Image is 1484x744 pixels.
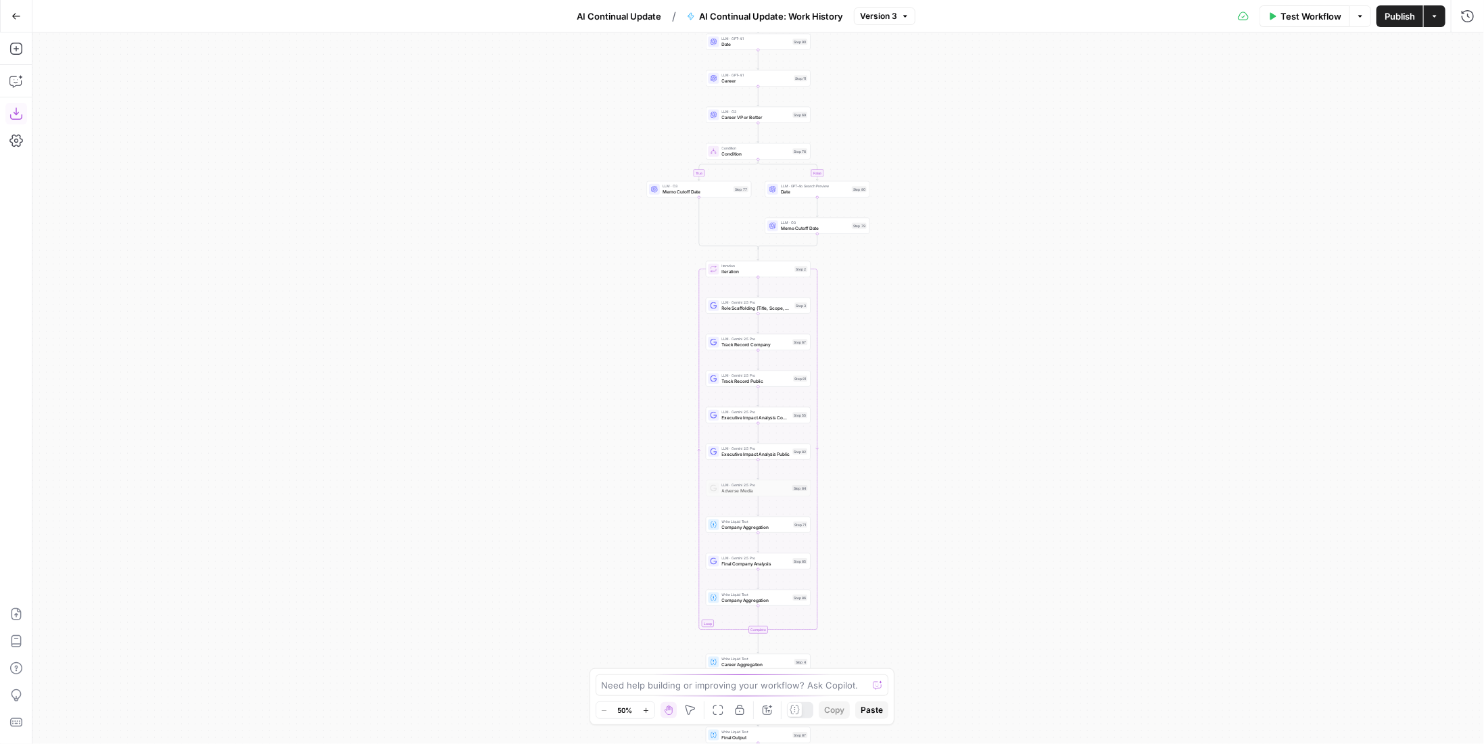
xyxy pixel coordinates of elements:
div: LLM · GPT-4o Search PreviewDateStep 80 [765,181,870,197]
span: Track Record Public [722,377,791,384]
div: LLM · O3Career VP or BetterStep 69 [706,107,811,123]
div: LLM · Gemini 2.5 ProRole Scaffolding (Title, Scope, DatesStep 3 [706,298,811,314]
span: Career VP or Better [722,114,790,120]
button: Test Workflow [1260,5,1349,27]
span: LLM · Gemini 2.5 Pro [722,482,790,488]
g: Edge from step_76 to step_80 [759,159,819,180]
span: Career Aggregation [722,661,792,668]
div: Step 79 [852,223,867,229]
g: Edge from step_55 to step_82 [757,423,759,442]
span: AI Continual Update: Work History [699,9,843,23]
span: Company Aggregation [722,524,791,530]
div: LLM · Gemini 2.5 ProTrack Record PublicStep 81 [706,371,811,387]
div: LLM · Gemini 2.5 ProFinal Company AnalysisStep 85 [706,553,811,569]
g: Edge from step_11 to step_69 [757,86,759,106]
span: Date [781,188,849,195]
button: Version 3 [854,7,915,25]
span: LLM · O3 [722,109,790,114]
g: Edge from step_82 to step_84 [757,459,759,479]
div: Download as JSON [41,106,121,120]
div: Step 85 [793,558,808,564]
g: Edge from step_69 to step_76 [757,122,759,142]
g: Edge from step_2 to step_3 [757,277,759,296]
span: Role Scaffolding (Title, Scope, Dates [722,304,792,311]
div: LLM · Gemini 2.5 ProExecutive Impact Analysis PublicStep 82 [706,444,811,460]
div: Step 71 [794,521,808,528]
div: Step 4 [794,659,808,665]
span: LLM · GPT-4o Search Preview [781,183,849,189]
button: AI Continual Update: Work History [679,5,851,27]
button: Paste [855,701,888,719]
span: Company Aggregation [722,597,790,603]
span: Iteration [722,268,792,275]
div: Complete [706,626,811,634]
div: Step 69 [793,112,808,118]
span: LLM · Gemini 2.5 Pro [722,300,792,305]
div: Write Liquid TextCompany AggregationStep 71 [706,517,811,533]
span: LLM · O3 [663,183,731,189]
div: Write Liquid TextFinal OutputStep 87 [706,727,811,743]
g: Edge from start to step_90 [757,13,759,32]
div: LLM · O3Memo Cutoff DateStep 79 [765,218,870,234]
div: Step 82 [793,448,808,455]
g: Edge from step_85 to step_86 [757,569,759,588]
span: LLM · Gemini 2.5 Pro [722,336,790,342]
div: Step 80 [852,186,867,192]
div: Step 67 [793,339,808,345]
div: LoopIterationIterationStep 2 [706,261,811,277]
div: Step 87 [793,732,808,738]
div: ConditionConditionStep 76 [706,143,811,160]
span: Memo Cutoff Date [663,188,731,195]
span: AI Continual Update [577,9,661,23]
span: Final Output [722,734,790,741]
span: Track Record Company [722,341,790,348]
div: Step 77 [734,186,748,192]
span: LLM · O3 [781,220,849,225]
div: Step 84 [792,485,808,491]
span: Version 3 [860,10,897,22]
div: Step 90 [793,39,808,45]
div: LLM · GPT-4.1DateStep 90 [706,34,811,50]
span: Paste [861,704,883,716]
span: LLM · Gemini 2.5 Pro [722,555,790,561]
span: 50% [618,705,633,716]
span: LLM · Gemini 2.5 Pro [722,446,790,451]
span: Career [722,77,792,84]
span: Adverse Media [722,487,790,494]
button: Publish [1377,5,1423,27]
span: Write Liquid Text [722,519,791,524]
div: Step 55 [793,412,808,418]
span: LLM · GPT-4.1 [722,72,792,78]
span: Write Liquid Text [722,656,792,661]
div: LLM · O3Memo Cutoff DateStep 77 [647,181,752,197]
div: Step 11 [794,75,808,81]
span: Iteration [722,263,792,269]
g: Edge from step_77 to step_76-conditional-end [699,197,759,249]
span: / [672,8,676,24]
span: Copy [824,704,844,716]
div: Step 2 [795,266,808,272]
span: Write Liquid Text [722,592,790,597]
span: LLM · GPT-4.1 [722,36,790,41]
span: Executive Impact Analysis Public [722,450,790,457]
g: Edge from step_90 to step_11 [757,49,759,69]
button: Copy [819,701,850,719]
div: LLM · GPT-4.1CareerStep 11 [706,70,811,87]
span: LLM · Gemini 2.5 Pro [722,373,791,378]
span: Write Liquid Text [722,729,790,735]
g: Edge from step_3 to step_67 [757,313,759,333]
div: Step 81 [794,375,808,381]
g: Edge from step_80 to step_79 [817,197,819,216]
span: Test Workflow [1280,9,1341,23]
g: Edge from step_74 to step_87 [757,706,759,726]
g: Edge from step_71 to step_85 [757,532,759,552]
span: Condition [722,145,790,151]
div: LLM · Gemini 2.5 ProTrack Record CompanyStep 67 [706,334,811,350]
div: Write Liquid TextCompany AggregationStep 86 [706,590,811,606]
span: Publish [1385,9,1415,23]
div: LLM · Gemini 2.5 ProAdverse MediaStep 84 [706,480,811,496]
g: Edge from step_67 to step_81 [757,350,759,369]
div: Write Liquid TextCareer AggregationStep 4 [706,654,811,670]
div: Step 76 [793,148,808,154]
span: Final Company Analysis [722,560,790,567]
